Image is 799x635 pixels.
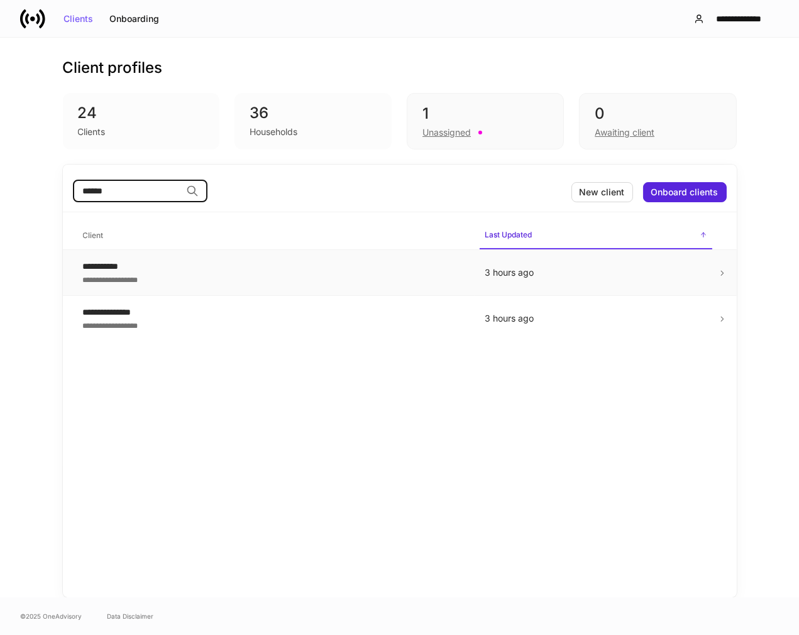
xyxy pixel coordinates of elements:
div: 1 [422,104,548,124]
div: Clients [78,126,106,138]
button: Onboarding [101,9,167,29]
span: © 2025 OneAdvisory [20,611,82,621]
div: Onboard clients [651,188,719,197]
div: 36 [250,103,377,123]
h6: Last Updated [485,229,532,241]
button: Clients [55,9,101,29]
div: 24 [78,103,205,123]
div: New client [580,188,625,197]
div: 0 [595,104,720,124]
div: Clients [63,14,93,23]
div: 1Unassigned [407,93,564,149]
span: Last Updated [480,222,712,249]
div: Onboarding [109,14,159,23]
div: 0Awaiting client [579,93,736,149]
div: Households [250,126,297,138]
div: Awaiting client [595,126,654,139]
a: Data Disclaimer [107,611,153,621]
button: Onboard clients [643,182,727,202]
p: 3 hours ago [485,312,707,325]
p: 3 hours ago [485,266,707,279]
button: New client [571,182,633,202]
h6: Client [83,229,104,241]
div: Unassigned [422,126,471,139]
span: Client [78,223,470,249]
h3: Client profiles [63,58,163,78]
